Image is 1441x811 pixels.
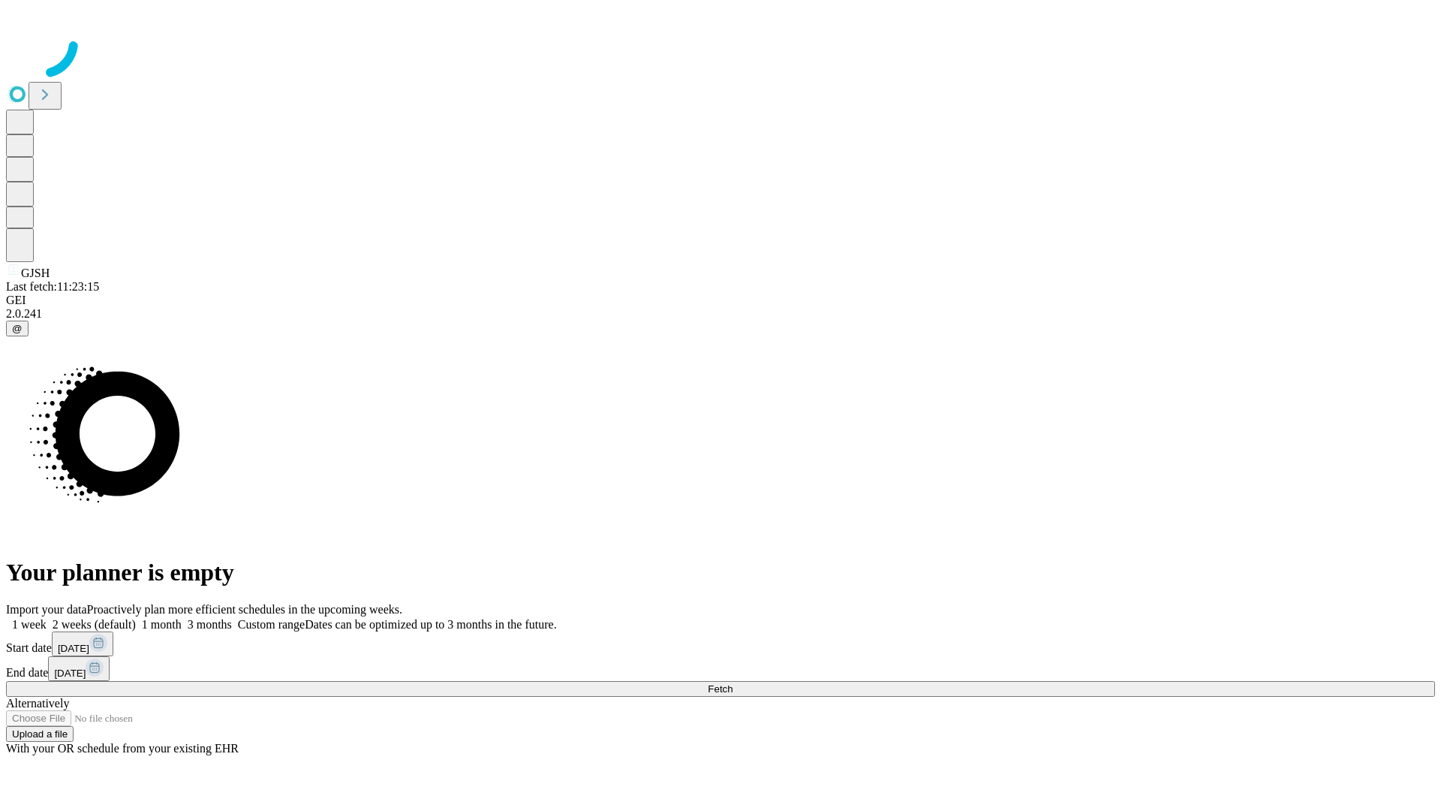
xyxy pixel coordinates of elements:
[6,280,99,293] span: Last fetch: 11:23:15
[6,294,1435,307] div: GEI
[708,683,733,695] span: Fetch
[6,307,1435,321] div: 2.0.241
[53,618,136,631] span: 2 weeks (default)
[21,267,50,279] span: GJSH
[12,323,23,334] span: @
[188,618,232,631] span: 3 months
[6,681,1435,697] button: Fetch
[6,726,74,742] button: Upload a file
[6,559,1435,586] h1: Your planner is empty
[238,618,305,631] span: Custom range
[12,618,47,631] span: 1 week
[54,668,86,679] span: [DATE]
[6,603,87,616] span: Import your data
[142,618,182,631] span: 1 month
[52,632,113,656] button: [DATE]
[305,618,556,631] span: Dates can be optimized up to 3 months in the future.
[6,321,29,336] button: @
[6,697,69,710] span: Alternatively
[58,643,89,654] span: [DATE]
[6,632,1435,656] div: Start date
[6,656,1435,681] div: End date
[6,742,239,755] span: With your OR schedule from your existing EHR
[48,656,110,681] button: [DATE]
[87,603,402,616] span: Proactively plan more efficient schedules in the upcoming weeks.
